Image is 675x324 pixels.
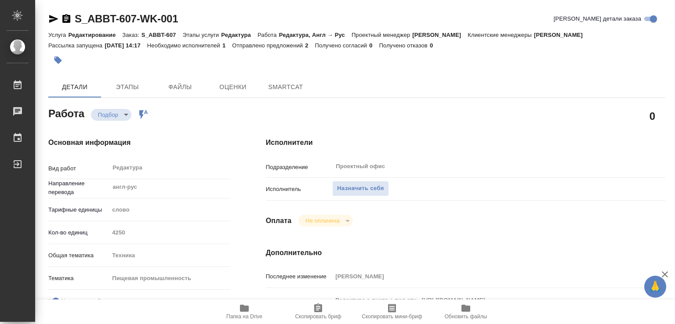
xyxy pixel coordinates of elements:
[298,215,352,227] div: Подбор
[48,274,109,283] p: Тематика
[258,32,279,38] p: Работа
[337,184,384,194] span: Назначить себя
[379,42,430,49] p: Получено отказов
[182,32,221,38] p: Этапы услуги
[369,42,379,49] p: 0
[109,271,230,286] div: Пищевая промышленность
[159,82,201,93] span: Файлы
[648,277,663,296] span: 🙏
[48,137,231,148] h4: Основная информация
[68,32,122,38] p: Редактирование
[61,297,117,306] span: Нотариальный заказ
[106,82,149,93] span: Этапы
[226,313,262,320] span: Папка на Drive
[303,217,342,224] button: Не оплачена
[468,32,534,38] p: Клиентские менеджеры
[122,32,141,38] p: Заказ:
[147,42,222,49] p: Необходимо исполнителей
[222,42,232,49] p: 1
[61,14,72,24] button: Скопировать ссылку
[554,14,641,23] span: [PERSON_NAME] детали заказа
[207,299,281,324] button: Папка на Drive
[279,32,352,38] p: Редактура, Англ → Рус
[48,228,109,237] p: Кол-во единиц
[266,185,333,194] p: Исполнитель
[109,202,230,217] div: слово
[142,32,183,38] p: S_ABBT-607
[430,42,439,49] p: 0
[295,313,341,320] span: Скопировать бриф
[48,105,84,121] h2: Работа
[445,313,487,320] span: Обновить файлы
[305,42,315,49] p: 2
[362,313,422,320] span: Скопировать мини-бриф
[48,205,109,214] p: Тарифные единицы
[281,299,355,324] button: Скопировать бриф
[109,226,230,239] input: Пустое поле
[315,42,370,49] p: Получено согласий
[266,272,333,281] p: Последнее изменение
[266,216,292,226] h4: Оплата
[355,299,429,324] button: Скопировать мини-бриф
[48,14,59,24] button: Скопировать ссылку для ЯМессенджера
[48,179,109,197] p: Направление перевода
[212,82,254,93] span: Оценки
[332,181,388,196] button: Назначить себя
[266,137,665,148] h4: Исполнители
[221,32,258,38] p: Редактура
[429,299,503,324] button: Обновить файлы
[48,42,105,49] p: Рассылка запущена
[266,248,665,258] h4: Дополнительно
[75,13,178,25] a: S_ABBT-607-WK-001
[105,42,147,49] p: [DATE] 14:17
[48,251,109,260] p: Общая тематика
[48,50,68,70] button: Добавить тэг
[352,32,412,38] p: Проектный менеджер
[109,248,230,263] div: Техника
[48,164,109,173] p: Вид работ
[54,82,96,93] span: Детали
[95,111,121,119] button: Подбор
[332,270,632,283] input: Пустое поле
[91,109,131,121] div: Подбор
[232,42,305,49] p: Отправлено предложений
[412,32,468,38] p: [PERSON_NAME]
[48,32,68,38] p: Услуга
[266,163,333,172] p: Подразделение
[650,108,655,123] h2: 0
[644,276,666,298] button: 🙏
[534,32,589,38] p: [PERSON_NAME]
[265,82,307,93] span: SmartCat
